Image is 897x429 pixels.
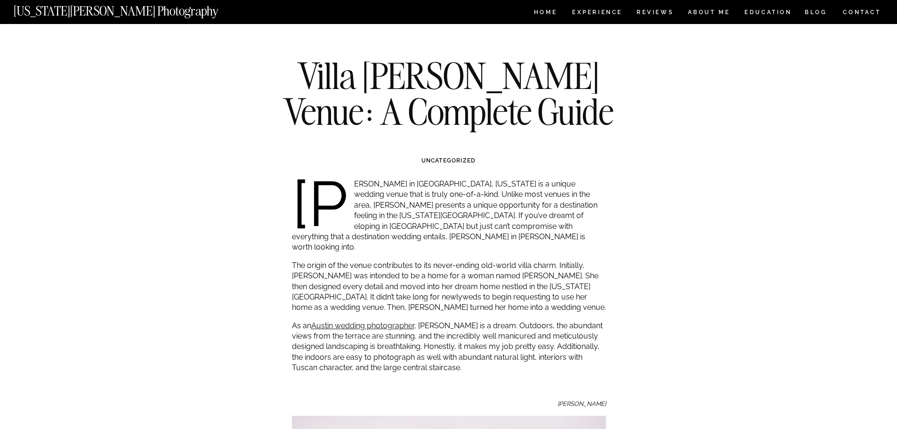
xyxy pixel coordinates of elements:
p: The origin of the venue contributes to its never-ending old-world villa charm. Initially, [PERSON... [292,260,606,313]
a: Uncategorized [421,157,476,164]
a: BLOG [805,9,827,17]
a: Austin wedding photographer [311,321,414,330]
a: HOME [532,9,559,17]
p: [PERSON_NAME] in [GEOGRAPHIC_DATA], [US_STATE] is a unique wedding venue that is truly one-of-a-k... [292,179,606,253]
a: [US_STATE][PERSON_NAME] Photography [14,5,250,13]
a: REVIEWS [637,9,672,17]
h1: Villa [PERSON_NAME] Venue: A Complete Guide [278,58,620,129]
p: As an , [PERSON_NAME] is a dream. Outdoors, the abundant views from the terrace are stunning, and... [292,321,606,373]
a: Experience [572,9,622,17]
em: [PERSON_NAME] [558,400,606,407]
a: EDUCATION [743,9,793,17]
a: CONTACT [842,7,881,17]
a: ABOUT ME [687,9,730,17]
